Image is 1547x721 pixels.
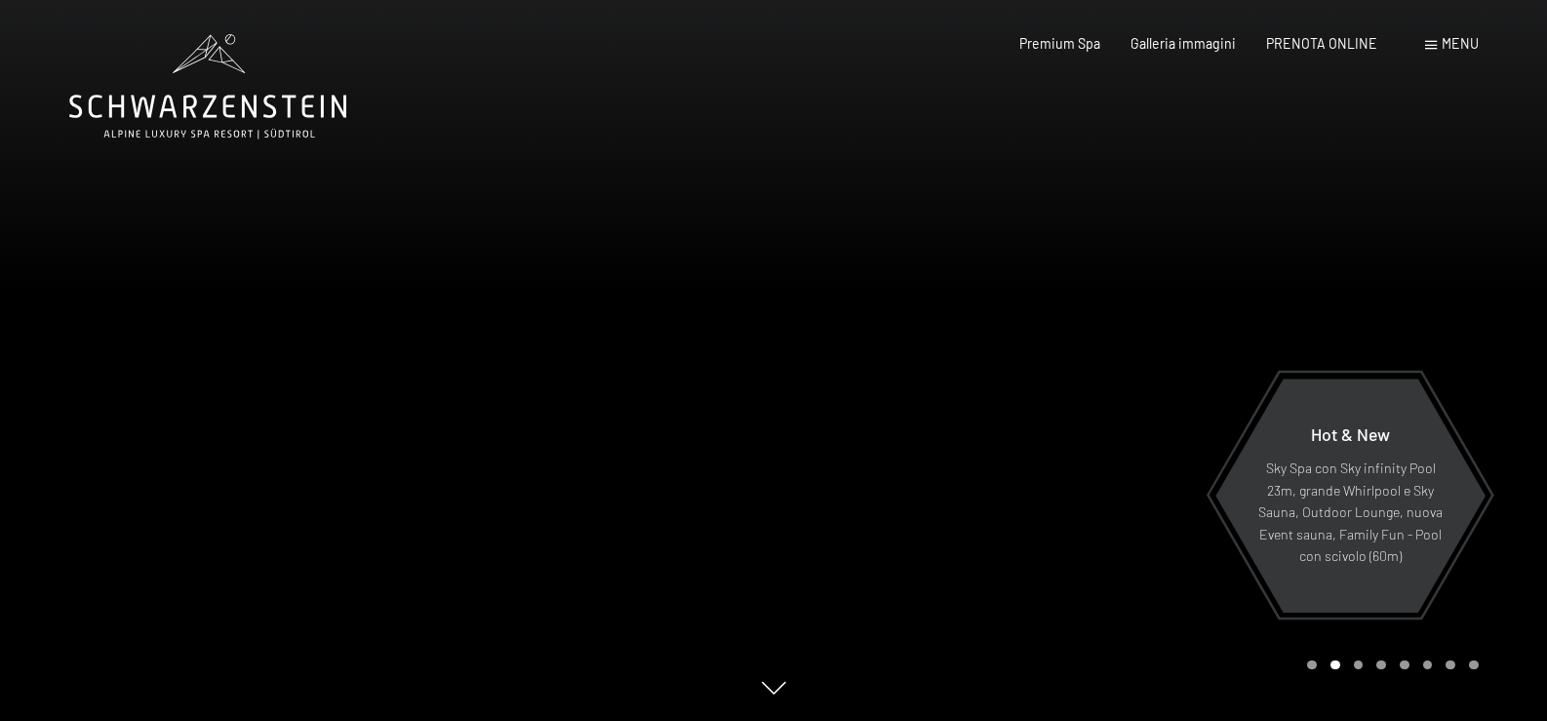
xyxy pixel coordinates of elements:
div: Carousel Page 4 [1376,661,1386,670]
a: PRENOTA ONLINE [1266,35,1377,52]
div: Carousel Page 3 [1354,661,1364,670]
span: Hot & New [1311,423,1390,445]
span: Menu [1442,35,1479,52]
a: Premium Spa [1019,35,1100,52]
a: Galleria immagini [1130,35,1236,52]
div: Carousel Page 6 [1423,661,1433,670]
p: Sky Spa con Sky infinity Pool 23m, grande Whirlpool e Sky Sauna, Outdoor Lounge, nuova Event saun... [1257,458,1444,568]
div: Carousel Page 8 [1469,661,1479,670]
div: Carousel Page 1 [1307,661,1317,670]
div: Carousel Pagination [1300,661,1478,670]
div: Carousel Page 5 [1400,661,1409,670]
div: Carousel Page 2 (Current Slide) [1330,661,1340,670]
div: Carousel Page 7 [1446,661,1455,670]
a: Hot & New Sky Spa con Sky infinity Pool 23m, grande Whirlpool e Sky Sauna, Outdoor Lounge, nuova ... [1214,378,1487,614]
